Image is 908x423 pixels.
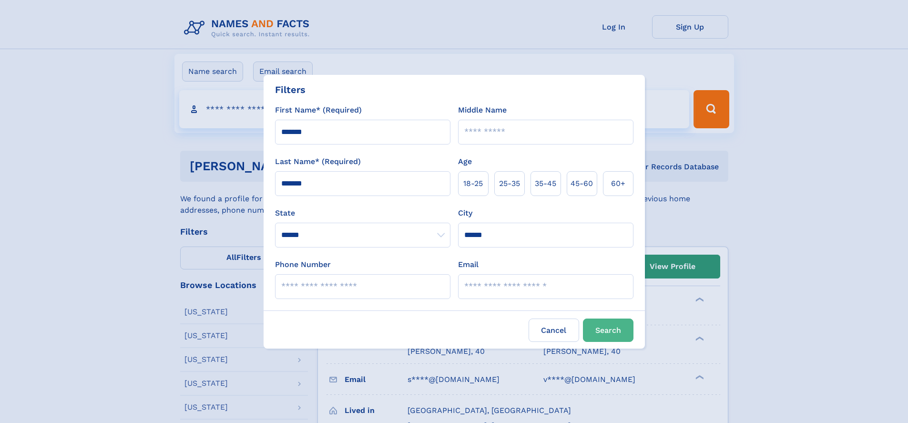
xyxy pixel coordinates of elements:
[458,156,472,167] label: Age
[583,319,633,342] button: Search
[458,104,507,116] label: Middle Name
[275,156,361,167] label: Last Name* (Required)
[499,178,520,189] span: 25‑35
[611,178,625,189] span: 60+
[463,178,483,189] span: 18‑25
[275,104,362,116] label: First Name* (Required)
[275,207,450,219] label: State
[529,319,579,342] label: Cancel
[275,259,331,270] label: Phone Number
[535,178,556,189] span: 35‑45
[571,178,593,189] span: 45‑60
[458,207,472,219] label: City
[275,83,306,97] div: Filters
[458,259,479,270] label: Email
